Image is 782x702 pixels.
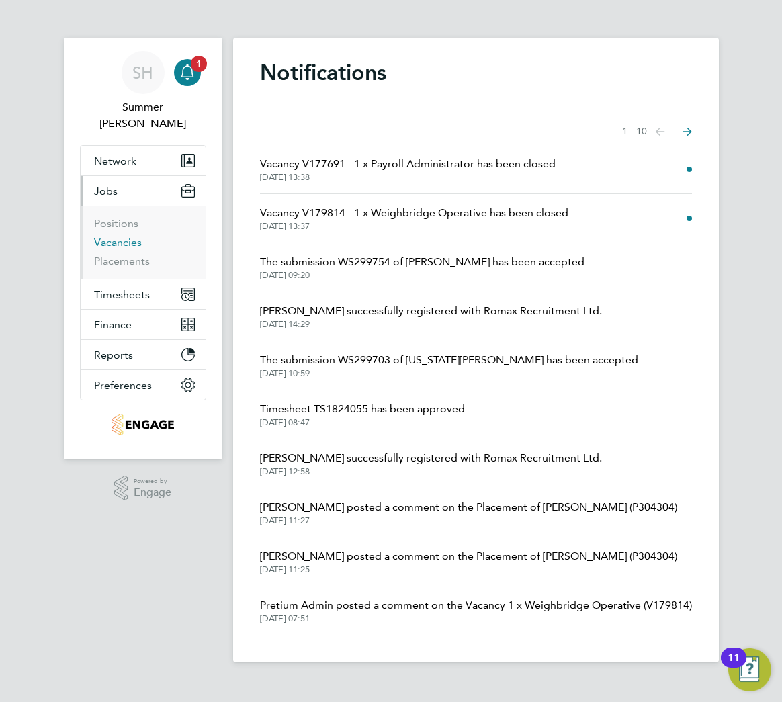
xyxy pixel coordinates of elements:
a: [PERSON_NAME] successfully registered with Romax Recruitment Ltd.[DATE] 14:29 [260,303,602,330]
span: Network [94,155,136,167]
span: [DATE] 10:59 [260,368,638,379]
span: Vacancy V177691 - 1 x Payroll Administrator has been closed [260,156,556,172]
h1: Notifications [260,59,692,86]
img: romaxrecruitment-logo-retina.png [112,414,174,435]
a: Placements [94,255,150,267]
span: [DATE] 13:38 [260,172,556,183]
span: [DATE] 07:51 [260,613,692,624]
a: SHSummer [PERSON_NAME] [80,51,206,132]
a: [PERSON_NAME] posted a comment on the Placement of [PERSON_NAME] (P304304)[DATE] 11:25 [260,548,677,575]
span: Summer Hadden [80,99,206,132]
a: The submission WS299703 of [US_STATE][PERSON_NAME] has been accepted[DATE] 10:59 [260,352,638,379]
span: [PERSON_NAME] posted a comment on the Placement of [PERSON_NAME] (P304304) [260,499,677,515]
a: [PERSON_NAME] posted a comment on the Placement of [PERSON_NAME] (P304304)[DATE] 11:27 [260,499,677,526]
span: Timesheet TS1824055 has been approved [260,401,465,417]
span: Pretium Admin posted a comment on the Vacancy 1 x Weighbridge Operative (V179814) [260,597,692,613]
span: [DATE] 13:37 [260,221,568,232]
span: Jobs [94,185,118,198]
button: Finance [81,310,206,339]
span: [DATE] 08:47 [260,417,465,428]
a: [PERSON_NAME] successfully registered with Romax Recruitment Ltd.[DATE] 12:58 [260,450,602,477]
button: Jobs [81,176,206,206]
a: Positions [94,217,138,230]
span: The submission WS299703 of [US_STATE][PERSON_NAME] has been accepted [260,352,638,368]
a: Vacancies [94,236,142,249]
a: Timesheet TS1824055 has been approved[DATE] 08:47 [260,401,465,428]
span: [PERSON_NAME] successfully registered with Romax Recruitment Ltd. [260,303,602,319]
span: [PERSON_NAME] successfully registered with Romax Recruitment Ltd. [260,450,602,466]
span: [DATE] 11:27 [260,515,677,526]
button: Preferences [81,370,206,400]
div: Jobs [81,206,206,279]
button: Timesheets [81,279,206,309]
a: Vacancy V177691 - 1 x Payroll Administrator has been closed[DATE] 13:38 [260,156,556,183]
span: Reports [94,349,133,361]
span: [DATE] 11:25 [260,564,677,575]
span: 1 [191,56,207,72]
span: [PERSON_NAME] posted a comment on the Placement of [PERSON_NAME] (P304304) [260,548,677,564]
button: Open Resource Center, 11 new notifications [728,648,771,691]
a: Powered byEngage [114,476,171,501]
div: 11 [728,658,740,675]
span: Vacancy V179814 - 1 x Weighbridge Operative has been closed [260,205,568,221]
nav: Main navigation [64,38,222,459]
span: [DATE] 12:58 [260,466,602,477]
span: Engage [134,487,171,498]
a: 1 [174,51,201,94]
span: Finance [94,318,132,331]
span: The submission WS299754 of [PERSON_NAME] has been accepted [260,254,584,270]
span: [DATE] 09:20 [260,270,584,281]
a: Vacancy V179814 - 1 x Weighbridge Operative has been closed[DATE] 13:37 [260,205,568,232]
a: Pretium Admin posted a comment on the Vacancy 1 x Weighbridge Operative (V179814)[DATE] 07:51 [260,597,692,624]
a: The submission WS299754 of [PERSON_NAME] has been accepted[DATE] 09:20 [260,254,584,281]
span: [DATE] 14:29 [260,319,602,330]
nav: Select page of notifications list [622,118,692,145]
span: Powered by [134,476,171,487]
span: Preferences [94,379,152,392]
a: Go to home page [80,414,206,435]
button: Reports [81,340,206,369]
span: 1 - 10 [622,125,647,138]
span: Timesheets [94,288,150,301]
span: SH [132,64,153,81]
button: Network [81,146,206,175]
